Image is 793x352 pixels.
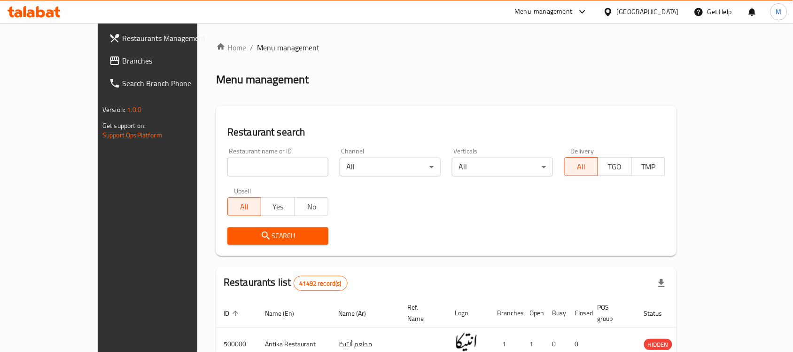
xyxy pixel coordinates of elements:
span: Status [644,308,675,319]
span: No [299,200,325,214]
th: Open [522,299,545,328]
button: All [564,157,598,176]
span: M [776,7,782,17]
button: No [295,197,328,216]
div: All [452,158,553,176]
div: HIDDEN [644,339,672,350]
span: Search [235,230,321,242]
button: TMP [631,157,665,176]
h2: Menu management [216,72,309,87]
span: Branches [122,55,223,66]
th: Branches [490,299,522,328]
span: ID [224,308,241,319]
div: All [340,158,441,176]
span: Name (En) [265,308,306,319]
label: Upsell [234,188,251,194]
li: / [250,42,253,53]
span: 41492 record(s) [294,279,347,288]
span: Menu management [257,42,319,53]
a: Branches [101,49,230,72]
span: TGO [602,160,628,174]
input: Search for restaurant name or ID.. [227,158,328,176]
th: Closed [568,299,590,328]
div: [GEOGRAPHIC_DATA] [617,7,679,17]
span: Name (Ar) [338,308,378,319]
label: Delivery [571,148,594,154]
nav: breadcrumb [216,42,676,53]
span: All [568,160,594,174]
button: Search [227,227,328,245]
button: All [227,197,261,216]
span: Get support on: [102,120,146,132]
span: 1.0.0 [127,104,141,116]
span: TMP [636,160,661,174]
span: Version: [102,104,125,116]
span: POS group [598,302,625,324]
a: Home [216,42,246,53]
span: Ref. Name [407,302,436,324]
span: Search Branch Phone [122,78,223,89]
h2: Restaurants list [224,275,348,291]
span: All [232,200,257,214]
th: Busy [545,299,568,328]
h2: Restaurant search [227,125,665,139]
div: Total records count [294,276,348,291]
a: Support.OpsPlatform [102,129,162,141]
span: HIDDEN [644,339,672,350]
span: Yes [265,200,291,214]
div: Menu-management [515,6,573,17]
a: Search Branch Phone [101,72,230,95]
button: Yes [261,197,295,216]
span: Restaurants Management [122,32,223,44]
th: Logo [447,299,490,328]
div: Export file [650,272,673,295]
button: TGO [598,157,631,176]
a: Restaurants Management [101,27,230,49]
